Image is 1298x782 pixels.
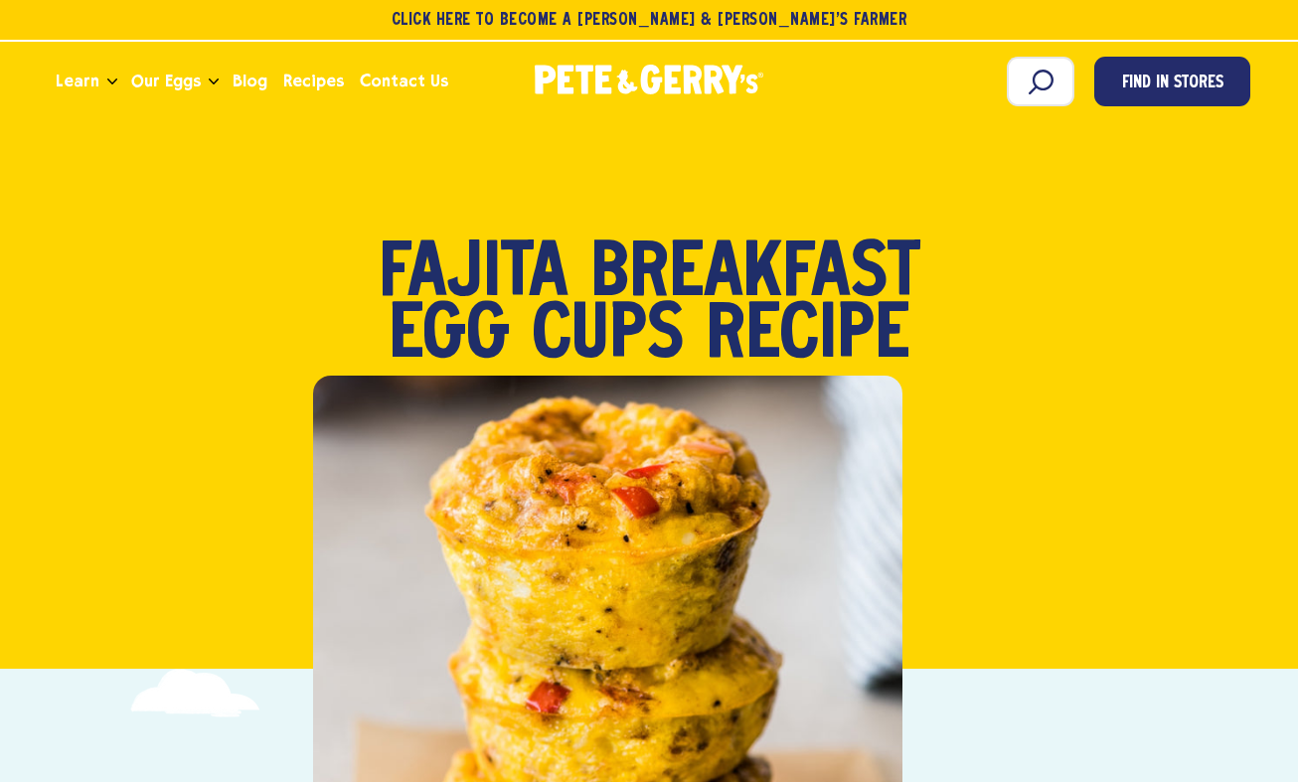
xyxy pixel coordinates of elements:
[48,55,107,108] a: Learn
[590,244,920,306] span: Breakfast
[1122,71,1223,97] span: Find in Stores
[56,69,99,93] span: Learn
[123,55,209,108] a: Our Eggs
[706,306,909,368] span: Recipe
[1094,57,1250,106] a: Find in Stores
[209,78,219,85] button: Open the dropdown menu for Our Eggs
[225,55,275,108] a: Blog
[107,78,117,85] button: Open the dropdown menu for Learn
[131,69,201,93] span: Our Eggs
[532,306,684,368] span: Cups
[352,55,456,108] a: Contact Us
[360,69,448,93] span: Contact Us
[283,69,344,93] span: Recipes
[389,306,510,368] span: Egg
[275,55,352,108] a: Recipes
[379,244,568,306] span: Fajita
[233,69,267,93] span: Blog
[1007,57,1074,106] input: Search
